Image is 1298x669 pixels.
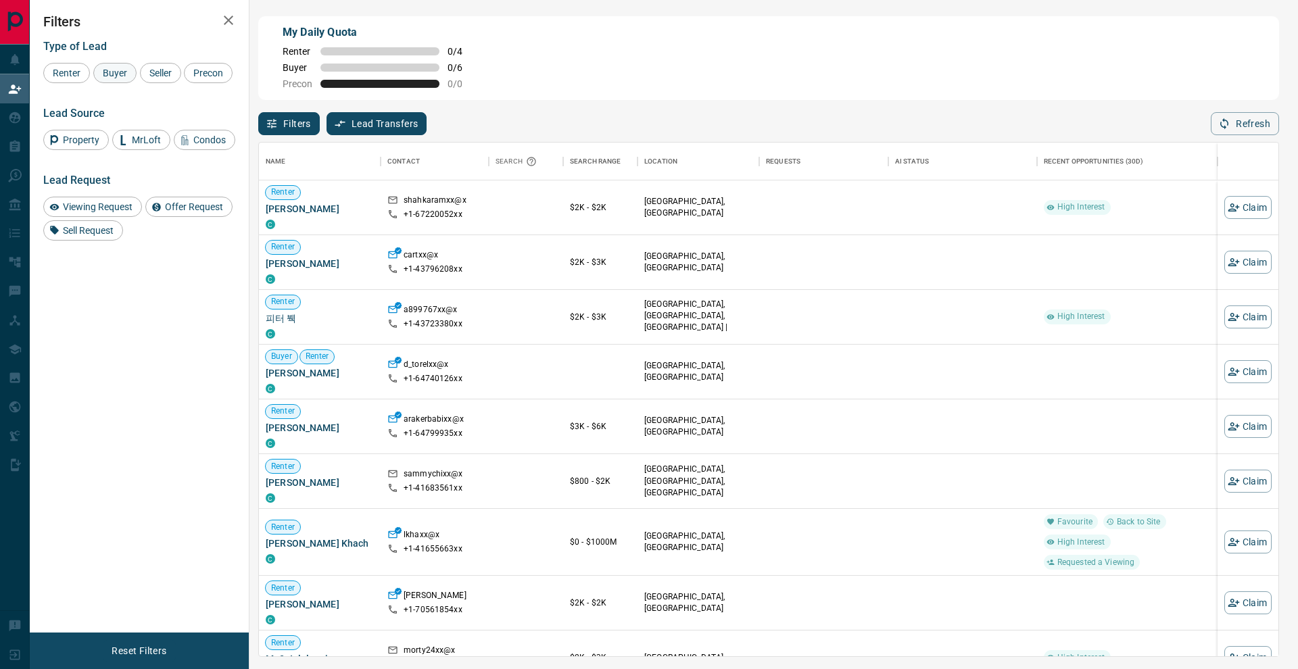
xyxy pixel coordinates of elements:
div: Precon [184,63,233,83]
span: Renter [266,637,300,649]
button: Claim [1224,591,1272,614]
p: [GEOGRAPHIC_DATA], [GEOGRAPHIC_DATA] [644,251,752,274]
div: Search Range [563,143,638,180]
div: MrLoft [112,130,170,150]
span: Seller [145,68,176,78]
div: Requests [766,143,800,180]
span: Type of Lead [43,40,107,53]
button: Claim [1224,196,1272,219]
span: Renter [266,583,300,594]
p: $2K - $3K [570,311,631,323]
span: Lead Source [43,107,105,120]
span: Favourite [1052,516,1098,528]
div: condos.ca [266,615,275,624]
p: [GEOGRAPHIC_DATA], [GEOGRAPHIC_DATA] [644,196,752,219]
p: +1- 41655663xx [404,543,462,555]
span: Requested a Viewing [1052,557,1140,568]
span: [PERSON_NAME] [266,597,374,611]
p: +1- 41683561xx [404,482,462,494]
span: [PERSON_NAME] [266,421,374,435]
div: Buyer [93,63,137,83]
p: My Daily Quota [283,24,477,41]
span: High Interest [1052,652,1111,664]
button: Lead Transfers [327,112,427,135]
div: condos.ca [266,384,275,393]
div: condos.ca [266,439,275,448]
h2: Filters [43,14,235,30]
p: +1- 64740126xx [404,373,462,385]
div: Requests [759,143,888,180]
button: Claim [1224,360,1272,383]
div: Name [266,143,286,180]
button: Claim [1224,305,1272,328]
p: $2K - $3K [570,651,631,664]
span: Buyer [98,68,132,78]
div: Viewing Request [43,197,142,217]
span: MrLoft [127,134,166,145]
span: Renter [266,522,300,533]
span: High Interest [1052,201,1111,213]
div: Contact [381,143,489,180]
button: Claim [1224,646,1272,669]
p: [GEOGRAPHIC_DATA], [GEOGRAPHIC_DATA] [644,530,752,553]
button: Claim [1224,251,1272,274]
button: Reset Filters [103,639,175,662]
span: [PERSON_NAME] [266,257,374,270]
span: 0 / 4 [448,46,477,57]
span: Precon [283,78,312,89]
span: High Interest [1052,311,1111,322]
p: $800 - $2K [570,475,631,487]
span: 0 / 6 [448,62,477,73]
p: [GEOGRAPHIC_DATA], [GEOGRAPHIC_DATA], [GEOGRAPHIC_DATA] | [GEOGRAPHIC_DATA] [644,299,752,345]
button: Claim [1224,470,1272,493]
span: Offer Request [160,201,228,212]
span: Sell Request [58,225,118,236]
div: Contact [387,143,420,180]
div: Location [644,143,677,180]
span: 0 / 0 [448,78,477,89]
p: [GEOGRAPHIC_DATA], [GEOGRAPHIC_DATA] [644,415,752,438]
div: Seller [140,63,181,83]
span: Back to Site [1111,516,1166,528]
p: +1- 67220052xx [404,209,462,220]
p: +1- 64799935xx [404,428,462,439]
div: Recent Opportunities (30d) [1037,143,1218,180]
button: Filters [258,112,320,135]
span: Buyer [266,351,297,362]
div: Sell Request [43,220,123,241]
span: High Interest [1052,537,1111,548]
p: arakerbabixx@x [404,414,464,428]
p: $2K - $3K [570,256,631,268]
p: d_torelxx@x [404,359,448,373]
span: Renter [283,46,312,57]
button: Claim [1224,530,1272,553]
span: Precon [189,68,228,78]
p: lkhaxx@x [404,529,439,543]
span: 피터 붹 [266,312,374,325]
p: $2K - $2K [570,201,631,214]
div: AI Status [888,143,1037,180]
div: Location [638,143,759,180]
span: Lead Request [43,174,110,187]
p: a899767xx@x [404,304,457,318]
span: Condos [189,134,231,145]
p: [PERSON_NAME] [404,590,466,604]
button: Claim [1224,415,1272,438]
div: Search Range [570,143,621,180]
div: condos.ca [266,274,275,284]
div: condos.ca [266,554,275,564]
span: [PERSON_NAME] Khach [266,537,374,550]
p: [GEOGRAPHIC_DATA] [644,652,752,664]
span: [PERSON_NAME] [266,366,374,380]
p: $0 - $1000M [570,536,631,548]
p: +1- 43723380xx [404,318,462,330]
div: Search [496,143,540,180]
p: $2K - $2K [570,597,631,609]
p: [GEOGRAPHIC_DATA], [GEOGRAPHIC_DATA] [644,360,752,383]
span: [PERSON_NAME] [266,476,374,489]
span: Renter [48,68,85,78]
p: sammychixx@x [404,468,463,482]
span: Renter [266,296,300,307]
span: Renter [266,241,300,253]
p: +1- 70561854xx [404,604,462,616]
